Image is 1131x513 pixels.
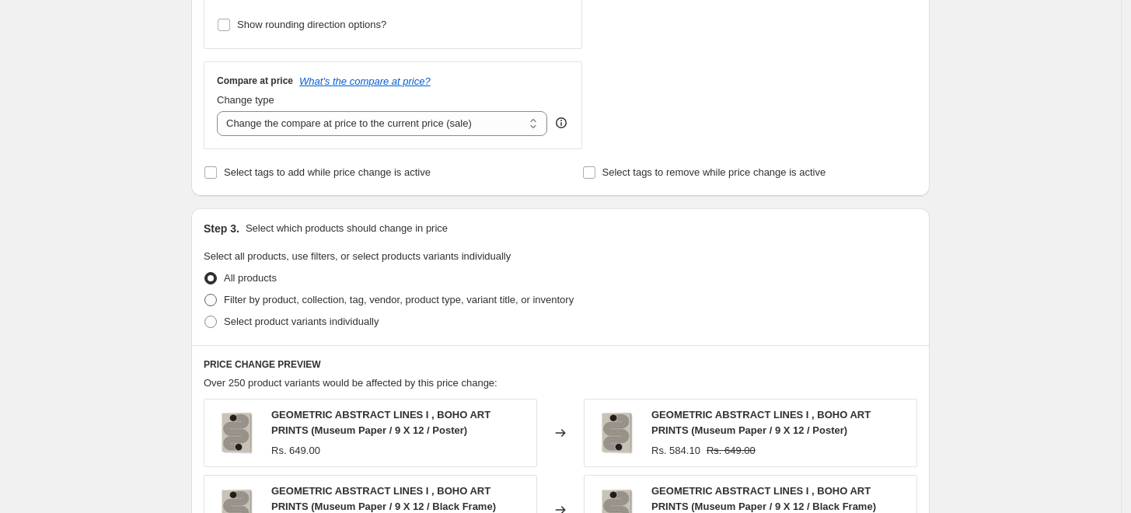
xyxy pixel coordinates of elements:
span: GEOMETRIC ABSTRACT LINES I , BOHO ART PRINTS (Museum Paper / 9 X 12 / Black Frame) [271,485,496,512]
img: gallerywrap-resized_212f066c-7c3d-4415-9b16-553eb73bee29_80x.jpg [212,410,259,456]
h3: Compare at price [217,75,293,87]
p: Select which products should change in price [246,221,448,236]
span: Select tags to remove while price change is active [602,166,826,178]
span: Over 250 product variants would be affected by this price change: [204,377,497,389]
span: GEOMETRIC ABSTRACT LINES I , BOHO ART PRINTS (Museum Paper / 9 X 12 / Poster) [651,409,871,436]
img: gallerywrap-resized_212f066c-7c3d-4415-9b16-553eb73bee29_80x.jpg [592,410,639,456]
span: All products [224,272,277,284]
span: Filter by product, collection, tag, vendor, product type, variant title, or inventory [224,294,574,305]
span: Select product variants individually [224,316,379,327]
span: GEOMETRIC ABSTRACT LINES I , BOHO ART PRINTS (Museum Paper / 9 X 12 / Poster) [271,409,490,436]
span: Show rounding direction options? [237,19,386,30]
button: What's the compare at price? [299,75,431,87]
span: Select all products, use filters, or select products variants individually [204,250,511,262]
div: help [553,115,569,131]
div: Rs. 649.00 [271,443,320,459]
div: Rs. 584.10 [651,443,700,459]
span: GEOMETRIC ABSTRACT LINES I , BOHO ART PRINTS (Museum Paper / 9 X 12 / Black Frame) [651,485,876,512]
h6: PRICE CHANGE PREVIEW [204,358,917,371]
span: Change type [217,94,274,106]
span: Select tags to add while price change is active [224,166,431,178]
strike: Rs. 649.00 [707,443,756,459]
h2: Step 3. [204,221,239,236]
